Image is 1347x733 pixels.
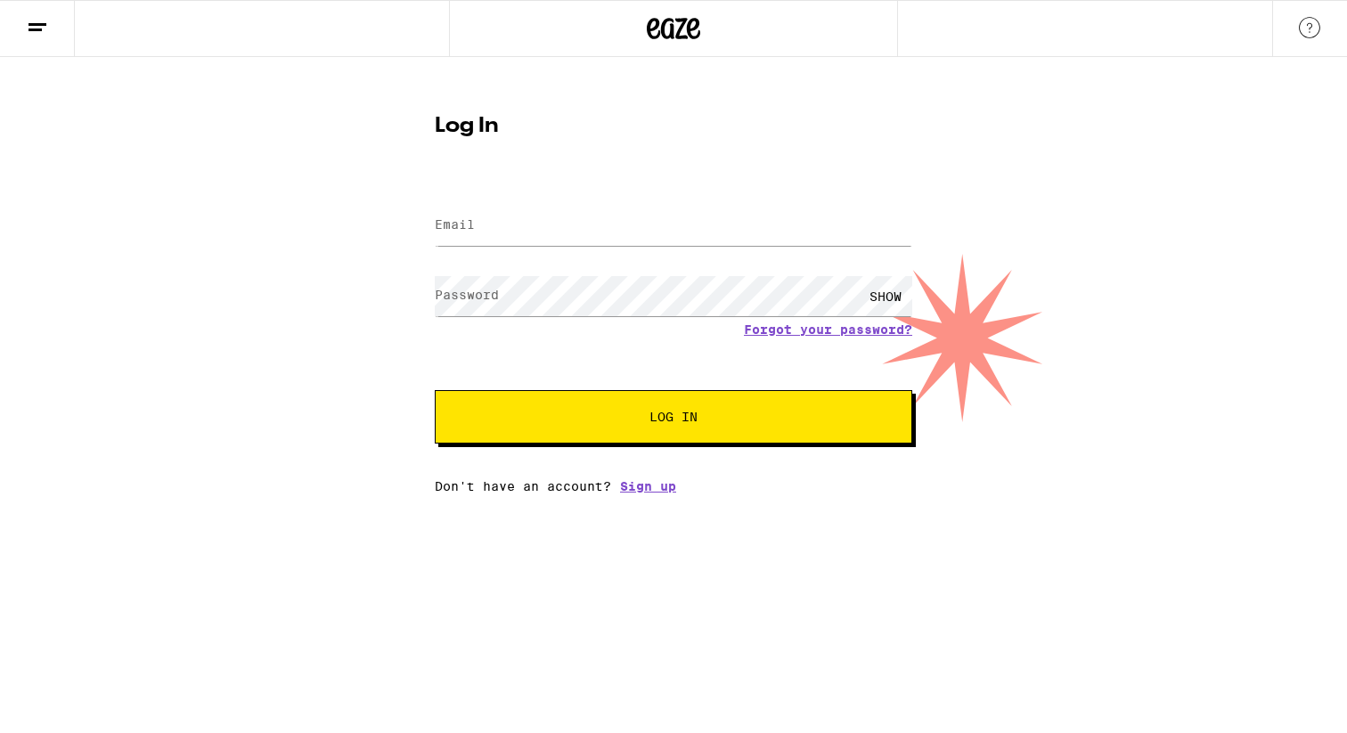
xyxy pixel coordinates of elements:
[859,276,912,316] div: SHOW
[435,288,499,302] label: Password
[435,217,475,232] label: Email
[620,479,676,493] a: Sign up
[744,322,912,337] a: Forgot your password?
[649,411,698,423] span: Log In
[435,479,912,493] div: Don't have an account?
[435,206,912,246] input: Email
[435,116,912,137] h1: Log In
[435,390,912,444] button: Log In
